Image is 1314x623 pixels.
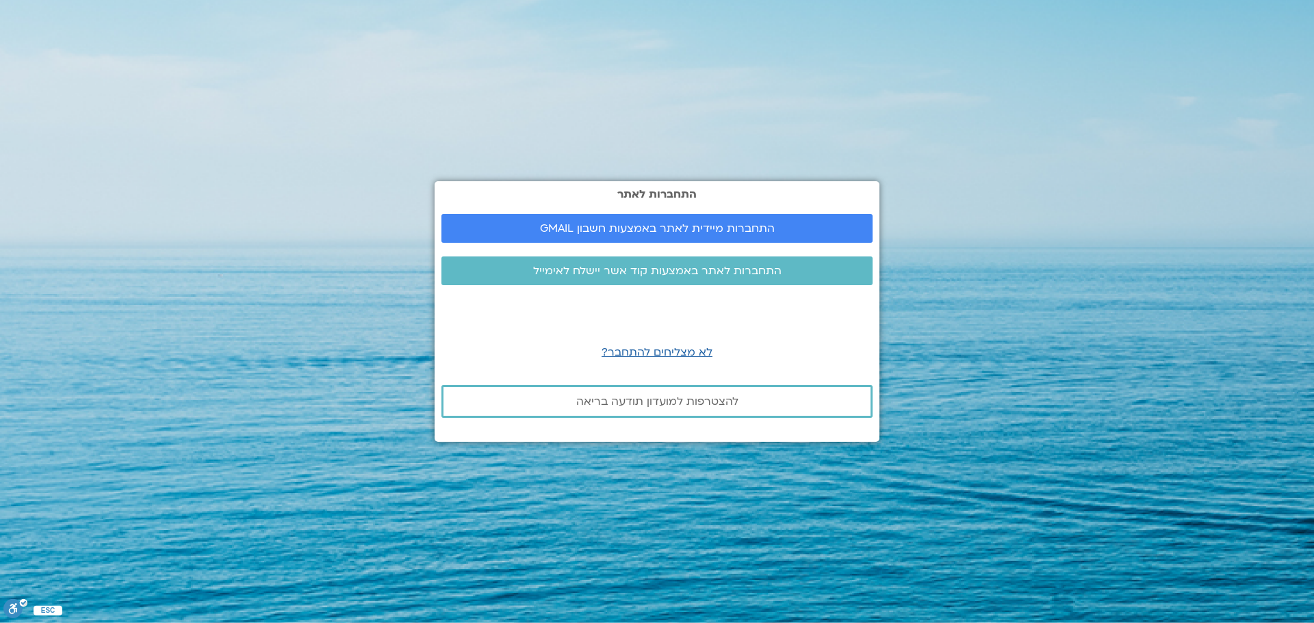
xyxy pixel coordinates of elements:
[441,188,873,200] h2: התחברות לאתר
[441,385,873,418] a: להצטרפות למועדון תודעה בריאה
[540,222,775,235] span: התחברות מיידית לאתר באמצעות חשבון GMAIL
[602,345,712,360] a: לא מצליחים להתחבר?
[441,214,873,243] a: התחברות מיידית לאתר באמצעות חשבון GMAIL
[533,265,782,277] span: התחברות לאתר באמצעות קוד אשר יישלח לאימייל
[576,395,738,408] span: להצטרפות למועדון תודעה בריאה
[441,256,873,285] a: התחברות לאתר באמצעות קוד אשר יישלח לאימייל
